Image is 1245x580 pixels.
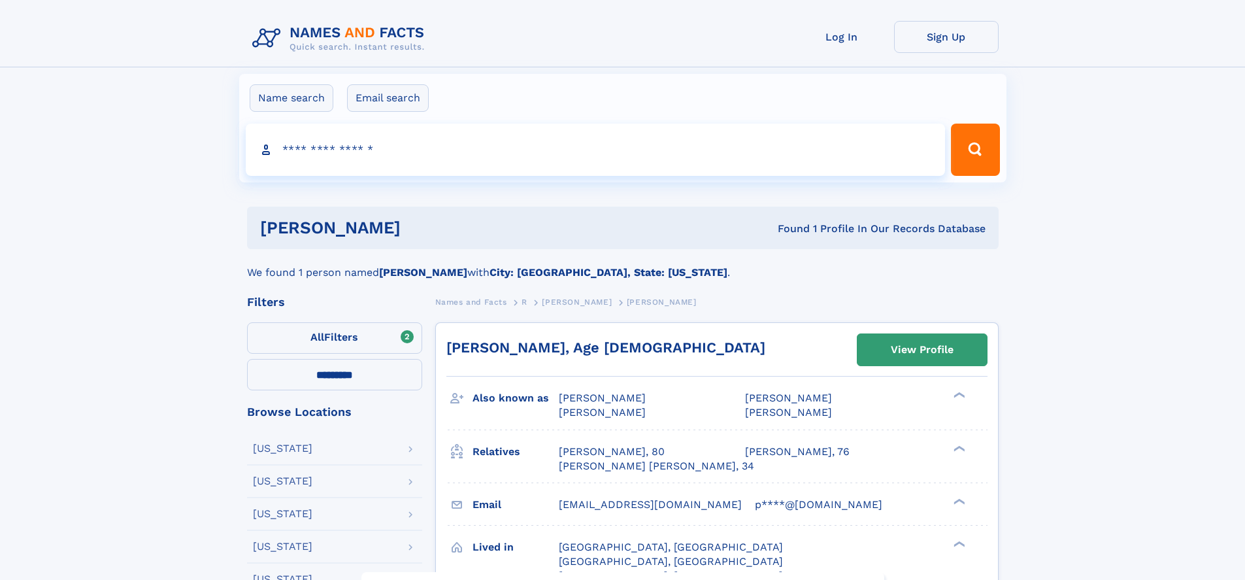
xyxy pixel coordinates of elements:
b: [PERSON_NAME] [379,266,467,279]
button: Search Button [951,124,999,176]
span: All [310,331,324,343]
div: ❯ [950,497,966,505]
a: Sign Up [894,21,999,53]
span: R [522,298,527,307]
div: Filters [247,296,422,308]
a: [PERSON_NAME] [PERSON_NAME], 34 [559,459,754,473]
a: R [522,294,527,310]
a: Names and Facts [435,294,507,310]
input: search input [246,124,946,176]
a: [PERSON_NAME], Age [DEMOGRAPHIC_DATA] [446,339,765,356]
span: [PERSON_NAME] [627,298,697,307]
label: Email search [347,84,429,112]
span: [EMAIL_ADDRESS][DOMAIN_NAME] [559,498,742,511]
div: ❯ [950,539,966,548]
h1: [PERSON_NAME] [260,220,589,236]
span: [PERSON_NAME] [559,406,646,418]
h3: Relatives [473,441,559,463]
div: ❯ [950,444,966,452]
a: [PERSON_NAME] [542,294,612,310]
div: Browse Locations [247,406,422,418]
a: Log In [789,21,894,53]
div: Found 1 Profile In Our Records Database [589,222,986,236]
span: [PERSON_NAME] [559,392,646,404]
img: Logo Names and Facts [247,21,435,56]
a: [PERSON_NAME], 76 [745,445,850,459]
a: View Profile [857,334,987,366]
label: Name search [250,84,333,112]
h3: Also known as [473,387,559,409]
span: [PERSON_NAME] [745,392,832,404]
div: ❯ [950,391,966,400]
b: City: [GEOGRAPHIC_DATA], State: [US_STATE] [490,266,727,279]
span: [GEOGRAPHIC_DATA], [GEOGRAPHIC_DATA] [559,555,783,568]
div: View Profile [891,335,954,365]
div: [US_STATE] [253,476,312,486]
span: [PERSON_NAME] [745,406,832,418]
div: [US_STATE] [253,509,312,519]
div: [US_STATE] [253,541,312,552]
a: [PERSON_NAME], 80 [559,445,665,459]
div: We found 1 person named with . [247,249,999,281]
div: [US_STATE] [253,443,312,454]
span: [PERSON_NAME] [542,298,612,307]
label: Filters [247,322,422,354]
h3: Lived in [473,536,559,558]
span: [GEOGRAPHIC_DATA], [GEOGRAPHIC_DATA] [559,541,783,553]
h3: Email [473,494,559,516]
